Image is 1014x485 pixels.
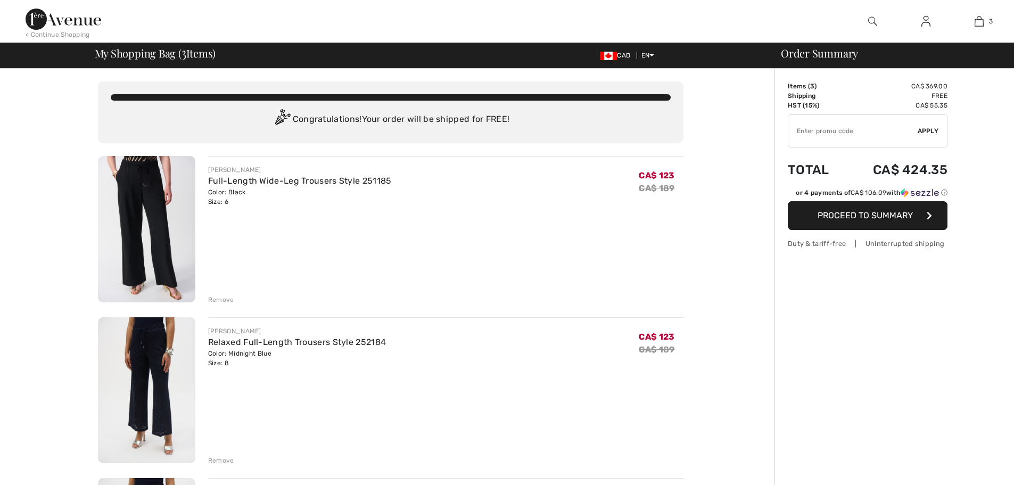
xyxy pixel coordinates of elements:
[208,187,392,207] div: Color: Black Size: 6
[845,91,947,101] td: Free
[768,48,1008,59] div: Order Summary
[975,15,984,28] img: My Bag
[95,48,216,59] span: My Shopping Bag ( Items)
[111,109,671,130] div: Congratulations! Your order will be shipped for FREE!
[208,326,386,336] div: [PERSON_NAME]
[639,183,674,193] s: CA$ 189
[868,15,877,28] img: search the website
[208,349,386,368] div: Color: Midnight Blue Size: 8
[901,188,939,198] img: Sezzle
[639,344,674,355] s: CA$ 189
[989,17,993,26] span: 3
[810,83,814,90] span: 3
[818,210,913,220] span: Proceed to Summary
[182,45,186,59] span: 3
[851,189,886,196] span: CA$ 106.09
[208,176,392,186] a: Full-Length Wide-Leg Trousers Style 251185
[98,317,195,464] img: Relaxed Full-Length Trousers Style 252184
[788,115,918,147] input: Promo code
[845,152,947,188] td: CA$ 424.35
[208,295,234,305] div: Remove
[918,126,939,136] span: Apply
[788,81,845,91] td: Items ( )
[600,52,617,60] img: Canadian Dollar
[26,30,90,39] div: < Continue Shopping
[788,101,845,110] td: HST (15%)
[208,337,386,347] a: Relaxed Full-Length Trousers Style 252184
[845,81,947,91] td: CA$ 369.00
[98,156,195,302] img: Full-Length Wide-Leg Trousers Style 251185
[788,188,947,201] div: or 4 payments ofCA$ 106.09withSezzle Click to learn more about Sezzle
[913,15,939,28] a: Sign In
[208,165,392,175] div: [PERSON_NAME]
[921,15,930,28] img: My Info
[208,456,234,465] div: Remove
[845,101,947,110] td: CA$ 55.35
[639,170,674,180] span: CA$ 123
[788,201,947,230] button: Proceed to Summary
[788,239,947,249] div: Duty & tariff-free | Uninterrupted shipping
[788,91,845,101] td: Shipping
[600,52,634,59] span: CAD
[639,332,674,342] span: CA$ 123
[796,188,947,198] div: or 4 payments of with
[271,109,293,130] img: Congratulation2.svg
[953,15,1005,28] a: 3
[788,152,845,188] td: Total
[26,9,101,30] img: 1ère Avenue
[641,52,655,59] span: EN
